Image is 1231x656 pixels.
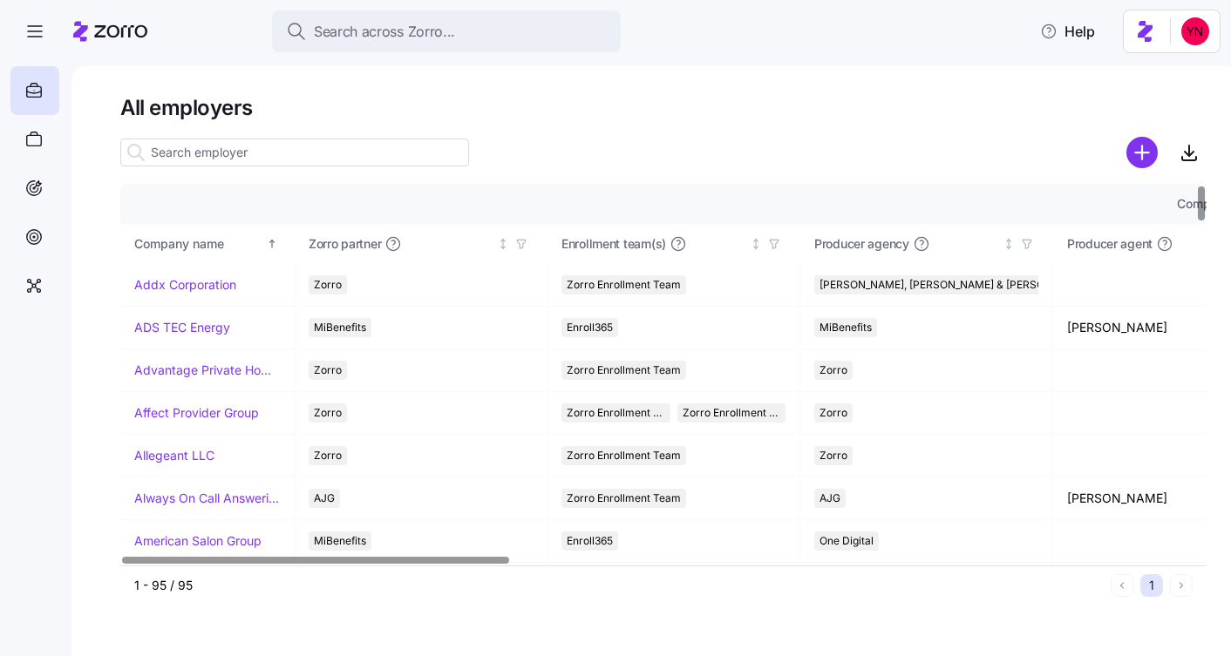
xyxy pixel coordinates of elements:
[134,490,280,507] a: Always On Call Answering Service
[314,531,366,551] span: MiBenefits
[1003,238,1015,250] div: Not sorted
[800,224,1053,264] th: Producer agencyNot sorted
[820,318,872,337] span: MiBenefits
[820,403,847,423] span: Zorro
[266,238,278,250] div: Sorted ascending
[272,10,621,52] button: Search across Zorro...
[1040,21,1095,42] span: Help
[134,362,280,379] a: Advantage Private Home Care
[567,403,665,423] span: Zorro Enrollment Team
[134,532,262,550] a: American Salon Group
[134,319,230,336] a: ADS TEC Energy
[561,235,666,253] span: Enrollment team(s)
[314,361,342,380] span: Zorro
[120,224,295,264] th: Company nameSorted ascending
[295,224,547,264] th: Zorro partnerNot sorted
[314,489,335,508] span: AJG
[1126,137,1158,168] svg: add icon
[134,404,259,422] a: Affect Provider Group
[820,489,840,508] span: AJG
[134,276,236,294] a: Addx Corporation
[814,235,909,253] span: Producer agency
[309,235,381,253] span: Zorro partner
[497,238,509,250] div: Not sorted
[567,275,681,294] span: Zorro Enrollment Team
[567,446,681,465] span: Zorro Enrollment Team
[134,447,214,464] a: Allegeant LLC
[1170,574,1193,597] button: Next page
[1111,574,1133,597] button: Previous page
[134,234,263,254] div: Company name
[567,489,681,508] span: Zorro Enrollment Team
[820,446,847,465] span: Zorro
[820,531,874,551] span: One Digital
[1181,17,1209,45] img: 113f96d2b49c10db4a30150f42351c8a
[134,577,1104,594] div: 1 - 95 / 95
[120,94,1207,121] h1: All employers
[820,275,1091,294] span: [PERSON_NAME], [PERSON_NAME] & [PERSON_NAME]
[314,318,366,337] span: MiBenefits
[683,403,781,423] span: Zorro Enrollment Experts
[314,275,342,294] span: Zorro
[567,318,613,337] span: Enroll365
[314,21,455,43] span: Search across Zorro...
[1026,14,1109,49] button: Help
[120,139,469,166] input: Search employer
[1067,235,1153,253] span: Producer agent
[820,361,847,380] span: Zorro
[750,238,762,250] div: Not sorted
[314,403,342,423] span: Zorro
[567,361,681,380] span: Zorro Enrollment Team
[1140,574,1163,597] button: 1
[547,224,800,264] th: Enrollment team(s)Not sorted
[314,446,342,465] span: Zorro
[567,531,613,551] span: Enroll365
